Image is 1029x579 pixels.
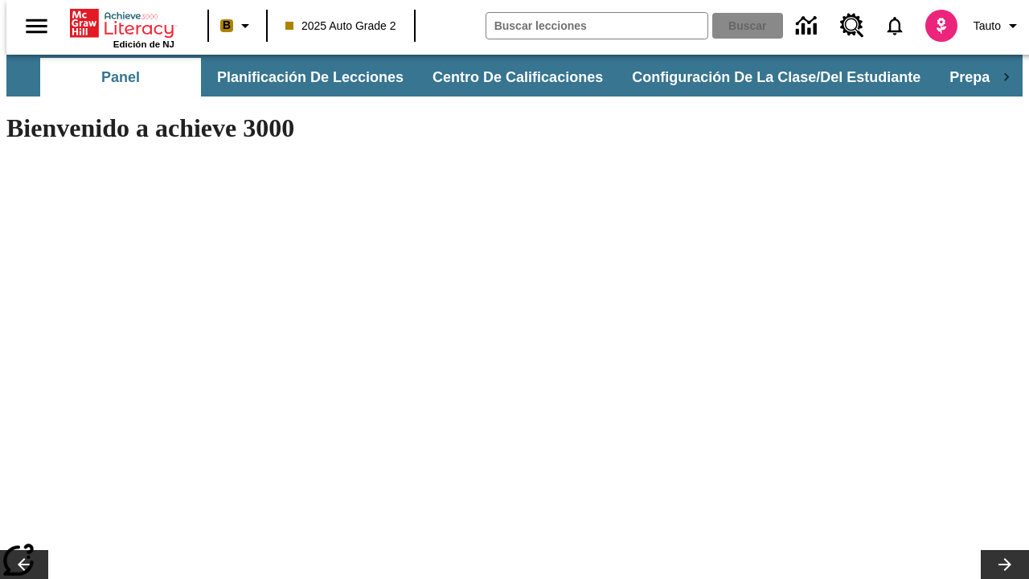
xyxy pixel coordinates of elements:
[6,113,701,143] h1: Bienvenido a achieve 3000
[6,55,1023,96] div: Subbarra de navegación
[40,58,201,96] button: Panel
[967,11,1029,40] button: Perfil/Configuración
[925,10,957,42] img: avatar image
[223,15,231,35] span: B
[786,4,830,48] a: Centro de información
[981,550,1029,579] button: Carrusel de lecciones, seguir
[990,58,1023,96] div: Pestañas siguientes
[204,58,416,96] button: Planificación de lecciones
[974,18,1001,35] span: Tauto
[420,58,616,96] button: Centro de calificaciones
[113,39,174,49] span: Edición de NJ
[830,4,874,47] a: Centro de recursos, Se abrirá en una pestaña nueva.
[13,2,60,50] button: Abrir el menú lateral
[486,13,707,39] input: Buscar campo
[619,58,933,96] button: Configuración de la clase/del estudiante
[39,58,990,96] div: Subbarra de navegación
[285,18,396,35] span: 2025 Auto Grade 2
[70,7,174,39] a: Portada
[916,5,967,47] button: Escoja un nuevo avatar
[70,6,174,49] div: Portada
[214,11,261,40] button: Boost El color de la clase es anaranjado claro. Cambiar el color de la clase.
[874,5,916,47] a: Notificaciones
